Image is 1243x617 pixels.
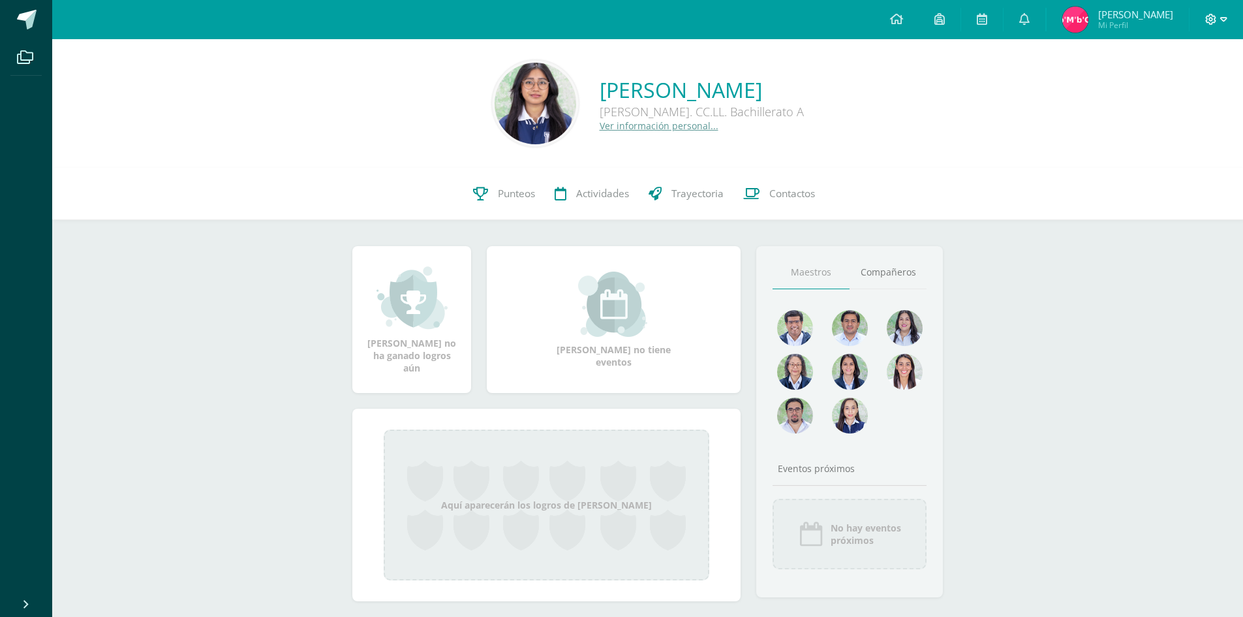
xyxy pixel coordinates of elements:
img: b0a9fb97db5b02e2105a0abf9dee063c.png [1062,7,1088,33]
img: 38d188cc98c34aa903096de2d1c9671e.png [887,354,923,390]
img: event_small.png [578,272,649,337]
div: Eventos próximos [773,462,927,475]
span: Trayectoria [671,187,724,200]
img: 484afa508d8d35e59a7ea9d5d4640c41.png [777,310,813,346]
img: 1934cc27df4ca65fd091d7882280e9dd.png [887,310,923,346]
a: Contactos [733,168,825,220]
a: Trayectoria [639,168,733,220]
div: [PERSON_NAME]. CC.LL. Bachillerato A [600,104,804,119]
a: [PERSON_NAME] [600,76,804,104]
img: 68491b968eaf45af92dd3338bd9092c6.png [777,354,813,390]
a: Maestros [773,256,850,289]
img: d7e1be39c7a5a7a89cfb5608a6c66141.png [777,398,813,434]
span: Mi Perfil [1098,20,1173,31]
div: Aquí aparecerán los logros de [PERSON_NAME] [384,430,709,580]
img: d4e0c534ae446c0d00535d3bb96704e9.png [832,354,868,390]
div: [PERSON_NAME] no ha ganado logros aún [365,265,458,374]
img: achievement_small.png [376,265,448,330]
span: [PERSON_NAME] [1098,8,1173,21]
img: event_icon.png [798,521,824,547]
span: No hay eventos próximos [831,522,901,546]
span: Actividades [576,187,629,200]
img: 1e7bfa517bf798cc96a9d855bf172288.png [832,310,868,346]
img: e0582db7cc524a9960c08d03de9ec803.png [832,398,868,434]
a: Punteos [463,168,545,220]
a: Ver información personal... [600,119,718,132]
img: 9e57c2934c1b761cf8c6bc61129090d8.png [495,63,576,144]
span: Punteos [498,187,535,200]
div: [PERSON_NAME] no tiene eventos [549,272,679,368]
a: Actividades [545,168,639,220]
a: Compañeros [850,256,927,289]
span: Contactos [769,187,815,200]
